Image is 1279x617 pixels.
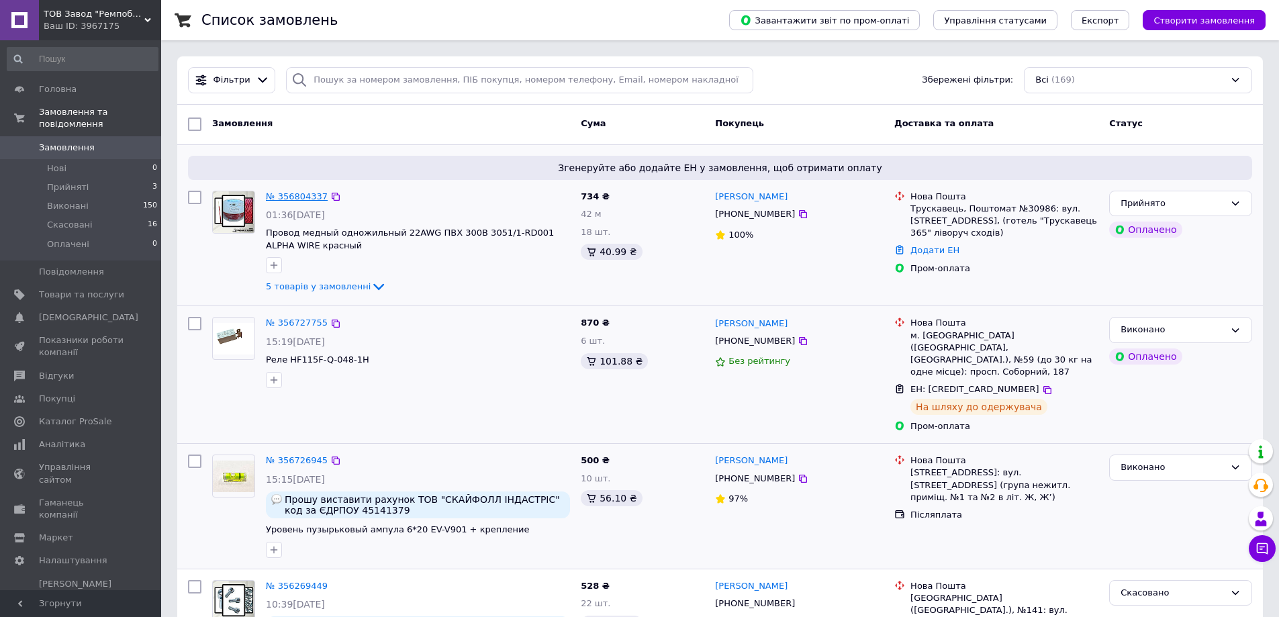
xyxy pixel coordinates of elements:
[152,238,157,250] span: 0
[214,74,250,87] span: Фільтри
[39,83,77,95] span: Головна
[729,10,920,30] button: Завантажити звіт по пром-оплаті
[715,118,764,128] span: Покупець
[285,494,565,516] span: Прошу виставити рахунок ТОВ "СКАЙФОЛЛ ІНДАСТРІС" код за ЄДРПОУ 45141379
[910,455,1098,467] div: Нова Пошта
[271,494,282,505] img: :speech_balloon:
[39,461,124,485] span: Управління сайтом
[712,595,798,612] div: [PHONE_NUMBER]
[1109,222,1182,238] div: Оплачено
[581,209,601,219] span: 42 м
[266,599,325,610] span: 10:39[DATE]
[1071,10,1130,30] button: Експорт
[266,191,328,201] a: № 356804337
[910,245,959,255] a: Додати ЕН
[910,317,1098,329] div: Нова Пошта
[581,318,610,328] span: 870 ₴
[266,228,554,250] a: Провод медный одножильный 22AWG ПВХ 300В 3051/1-RD001 ALPHA WIRE красный
[1249,535,1276,562] button: Чат з покупцем
[1129,15,1266,25] a: Створити замовлення
[894,118,994,128] span: Доставка та оплата
[47,200,89,212] span: Виконані
[910,263,1098,275] div: Пром-оплата
[266,581,328,591] a: № 356269449
[712,470,798,487] div: [PHONE_NUMBER]
[910,420,1098,432] div: Пром-оплата
[581,598,610,608] span: 22 шт.
[581,455,610,465] span: 500 ₴
[581,490,642,506] div: 56.10 ₴
[728,230,753,240] span: 100%
[266,524,530,534] a: Уровень пузырьковый ампула 6*20 EV-V901 + крепление
[910,467,1098,504] div: [STREET_ADDRESS]: вул. [STREET_ADDRESS] (група нежитл. приміщ. №1 та №2 в літ. Ж, Ж’)
[581,227,610,237] span: 18 шт.
[1051,75,1075,85] span: (169)
[728,493,748,504] span: 97%
[47,181,89,193] span: Прийняті
[581,336,605,346] span: 6 шт.
[7,47,158,71] input: Пошук
[1121,197,1225,211] div: Прийнято
[910,509,1098,521] div: Післяплата
[1121,586,1225,600] div: Скасовано
[1153,15,1255,26] span: Створити замовлення
[715,191,788,203] a: [PERSON_NAME]
[44,20,161,32] div: Ваш ID: 3967175
[910,203,1098,240] div: Трускавець, Поштомат №30986: вул. [STREET_ADDRESS], (готель "Трускавець 365" ліворуч сходів)
[581,473,610,483] span: 10 шт.
[213,323,254,354] img: Фото товару
[715,455,788,467] a: [PERSON_NAME]
[910,384,1039,394] span: ЕН: [CREDIT_CARD_NUMBER]
[213,461,254,492] img: Фото товару
[266,209,325,220] span: 01:36[DATE]
[39,142,95,154] span: Замовлення
[143,200,157,212] span: 150
[581,118,606,128] span: Cума
[910,580,1098,592] div: Нова Пошта
[47,219,93,231] span: Скасовані
[922,74,1013,87] span: Збережені фільтри:
[39,532,73,544] span: Маркет
[581,191,610,201] span: 734 ₴
[193,161,1247,175] span: Згенеруйте або додайте ЕН у замовлення, щоб отримати оплату
[39,416,111,428] span: Каталог ProSale
[910,330,1098,379] div: м. [GEOGRAPHIC_DATA] ([GEOGRAPHIC_DATA], [GEOGRAPHIC_DATA].), №59 (до 30 кг на одне місце): просп...
[1109,118,1143,128] span: Статус
[728,356,790,366] span: Без рейтингу
[910,191,1098,203] div: Нова Пошта
[39,438,85,450] span: Аналітика
[581,244,642,260] div: 40.99 ₴
[39,555,107,567] span: Налаштування
[213,191,254,233] img: Фото товару
[266,281,387,291] a: 5 товарів у замовленні
[266,318,328,328] a: № 356727755
[39,497,124,521] span: Гаманець компанії
[740,14,909,26] span: Завантажити звіт по пром-оплаті
[39,578,124,615] span: [PERSON_NAME] та рахунки
[910,399,1047,415] div: На шляху до одержувача
[39,106,161,130] span: Замовлення та повідомлення
[47,238,89,250] span: Оплачені
[39,289,124,301] span: Товари та послуги
[39,393,75,405] span: Покупці
[266,354,369,365] span: Реле HF115F-Q-048-1H
[212,191,255,234] a: Фото товару
[1082,15,1119,26] span: Експорт
[47,162,66,175] span: Нові
[581,353,648,369] div: 101.88 ₴
[266,281,371,291] span: 5 товарів у замовленні
[266,455,328,465] a: № 356726945
[39,334,124,359] span: Показники роботи компанії
[1109,348,1182,365] div: Оплачено
[581,581,610,591] span: 528 ₴
[148,219,157,231] span: 16
[201,12,338,28] h1: Список замовлень
[212,317,255,360] a: Фото товару
[266,474,325,485] span: 15:15[DATE]
[712,332,798,350] div: [PHONE_NUMBER]
[1121,461,1225,475] div: Виконано
[152,181,157,193] span: 3
[715,318,788,330] a: [PERSON_NAME]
